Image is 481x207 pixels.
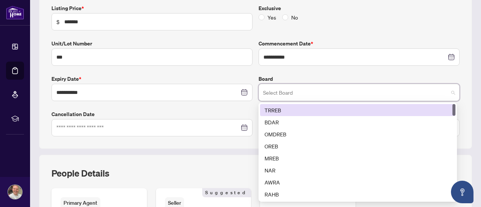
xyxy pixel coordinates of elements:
[260,128,455,140] div: OMDREB
[265,166,451,174] div: NAR
[451,181,473,203] button: Open asap
[265,118,451,126] div: BDAR
[265,190,451,198] div: RAHB
[265,154,451,162] div: MREB
[51,75,253,83] label: Expiry Date
[51,4,253,12] label: Listing Price
[260,188,455,200] div: RAHB
[260,164,455,176] div: NAR
[259,75,460,83] label: Board
[260,104,455,116] div: TRREB
[51,167,109,179] h2: People Details
[56,18,60,26] span: $
[51,39,253,48] label: Unit/Lot Number
[265,142,451,150] div: OREB
[6,6,24,20] img: logo
[51,110,253,118] label: Cancellation Date
[259,4,460,12] label: Exclusive
[259,39,460,48] label: Commencement Date
[265,106,451,114] div: TRREB
[265,13,279,21] span: Yes
[288,13,301,21] span: No
[260,116,455,128] div: BDAR
[202,188,251,197] span: Suggested
[260,152,455,164] div: MREB
[260,140,455,152] div: OREB
[260,176,455,188] div: AWRA
[265,130,451,138] div: OMDREB
[8,185,22,199] img: Profile Icon
[265,178,451,186] div: AWRA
